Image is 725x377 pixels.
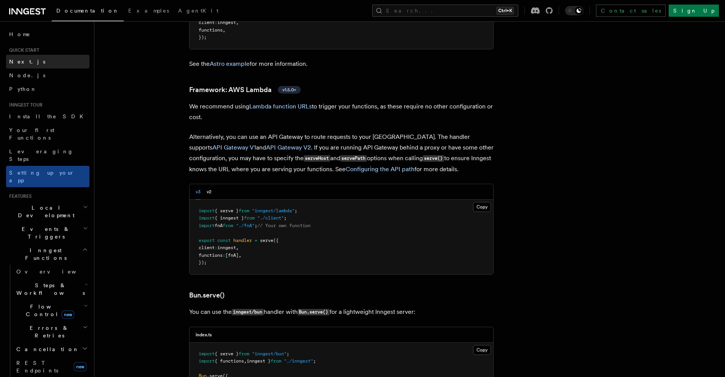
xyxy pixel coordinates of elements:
button: v2 [207,184,212,200]
p: Alternatively, you can use an API Gateway to route requests to your [GEOGRAPHIC_DATA]. The handle... [189,132,494,175]
span: inngest [217,245,236,250]
button: Inngest Functions [6,243,89,265]
span: v1.5.0+ [282,87,296,93]
a: Lambda function URLs [249,103,312,110]
span: Overview [16,269,95,275]
span: ; [295,208,297,213]
span: Steps & Workflows [13,282,85,297]
span: Next.js [9,59,45,65]
span: client [199,245,215,250]
a: Overview [13,265,89,278]
span: Documentation [56,8,119,14]
span: import [199,223,215,228]
span: { serve } [215,208,239,213]
span: ; [287,351,289,356]
span: fnA [215,223,223,228]
a: AgentKit [174,2,223,21]
p: You can use the handler with for a lightweight Inngest server: [189,307,494,318]
span: { functions [215,358,244,364]
span: Inngest tour [6,102,43,108]
span: : [223,253,225,258]
span: handler [233,238,252,243]
span: Python [9,86,37,92]
span: functions [199,27,223,33]
span: from [223,223,233,228]
span: ; [255,223,257,228]
button: Copy [473,202,491,212]
button: Toggle dark mode [565,6,583,15]
button: Cancellation [13,342,89,356]
a: Documentation [52,2,124,21]
span: Flow Control [13,303,84,318]
span: new [74,362,86,371]
span: import [199,358,215,364]
span: Errors & Retries [13,324,83,339]
h3: index.ts [196,332,212,338]
span: [fnA] [225,253,239,258]
span: // Your own function [257,223,311,228]
span: inngest } [247,358,271,364]
span: "./fnA" [236,223,255,228]
span: : [215,245,217,250]
span: new [62,310,74,319]
code: Bun.serve() [298,309,330,315]
span: Examples [128,8,169,14]
span: , [239,253,241,258]
span: from [244,215,255,221]
span: import [199,215,215,221]
span: Inngest Functions [6,247,82,262]
code: servePath [340,155,367,162]
span: client [199,20,215,25]
span: ({ [273,238,279,243]
button: Steps & Workflows [13,278,89,300]
button: Flow Controlnew [13,300,89,321]
a: API Gateway V1 [212,144,256,151]
span: Home [9,30,30,38]
button: Errors & Retries [13,321,89,342]
a: Configuring the API path [346,165,414,173]
a: Python [6,82,89,96]
span: }); [199,35,207,40]
span: from [239,351,249,356]
a: Setting up your app [6,166,89,187]
button: Copy [473,345,491,355]
span: Cancellation [13,345,79,353]
span: "./inngest" [284,358,313,364]
span: REST Endpoints [16,360,58,374]
a: Next.js [6,55,89,68]
span: functions [199,253,223,258]
a: Your first Functions [6,123,89,145]
span: from [271,358,281,364]
span: from [239,208,249,213]
code: serve() [423,155,444,162]
span: ; [284,215,287,221]
span: , [223,27,225,33]
span: Quick start [6,47,39,53]
a: Home [6,27,89,41]
span: Local Development [6,204,83,219]
p: See the for more information. [189,59,494,69]
span: import [199,208,215,213]
span: Install the SDK [9,113,88,119]
span: "inngest/bun" [252,351,287,356]
a: Framework: AWS Lambdav1.5.0+ [189,84,301,95]
a: Examples [124,2,174,21]
a: Bun.serve() [189,290,225,301]
span: { serve } [215,351,239,356]
span: }); [199,260,207,265]
span: Your first Functions [9,127,54,141]
button: v3 [196,184,201,200]
span: "./client" [257,215,284,221]
a: Leveraging Steps [6,145,89,166]
button: Search...Ctrl+K [372,5,518,17]
a: API Gateway V2 [266,144,311,151]
span: Setting up your app [9,170,75,183]
span: Node.js [9,72,45,78]
span: serve [260,238,273,243]
span: : [215,20,217,25]
span: , [244,358,247,364]
span: = [255,238,257,243]
span: "inngest/lambda" [252,208,295,213]
span: Features [6,193,32,199]
p: We recommend using to trigger your functions, as these require no other configuration or cost. [189,101,494,122]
